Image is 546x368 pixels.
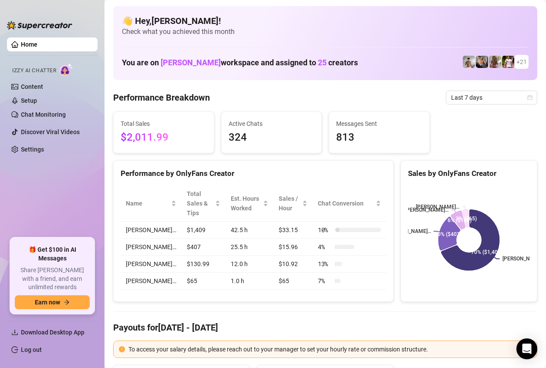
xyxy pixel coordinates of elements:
img: logo-BBDzfeDw.svg [7,21,72,30]
text: [PERSON_NAME]… [416,204,459,210]
h4: Payouts for [DATE] - [DATE] [113,321,537,334]
th: Sales / Hour [273,186,313,222]
text: [PERSON_NAME]… [405,207,448,213]
td: $130.99 [182,256,226,273]
h1: You are on workspace and assigned to creators [122,58,358,68]
td: 42.5 h [226,222,273,239]
td: $65 [273,273,313,290]
a: Log out [21,346,42,353]
span: 4 % [318,242,332,252]
div: Performance by OnlyFans Creator [121,168,386,179]
span: download [11,329,18,336]
img: AI Chatter [60,63,73,76]
span: Total Sales & Tips [187,189,213,218]
text: [PERSON_NAME]… [388,228,431,234]
td: [PERSON_NAME]… [121,256,182,273]
img: aussieboy_j [463,56,475,68]
td: $10.92 [273,256,313,273]
div: Open Intercom Messenger [516,338,537,359]
td: 1.0 h [226,273,273,290]
span: Total Sales [121,119,207,128]
td: 25.5 h [226,239,273,256]
span: Izzy AI Chatter [12,67,56,75]
text: [PERSON_NAME]… [502,256,546,262]
th: Name [121,186,182,222]
img: Hector [502,56,514,68]
td: $1,409 [182,222,226,239]
th: Total Sales & Tips [182,186,226,222]
span: 10 % [318,225,332,235]
td: [PERSON_NAME]… [121,273,182,290]
span: 13 % [318,259,332,269]
div: Sales by OnlyFans Creator [408,168,530,179]
span: Check what you achieved this month [122,27,529,37]
span: exclamation-circle [119,346,125,352]
a: Home [21,41,37,48]
img: George [476,56,488,68]
h4: 👋 Hey, [PERSON_NAME] ! [122,15,529,27]
a: Content [21,83,43,90]
span: + 21 [516,57,527,67]
span: Name [126,199,169,208]
span: 7 % [318,276,332,286]
a: Discover Viral Videos [21,128,80,135]
a: Chat Monitoring [21,111,66,118]
td: $15.96 [273,239,313,256]
th: Chat Conversion [313,186,386,222]
a: Setup [21,97,37,104]
span: arrow-right [64,299,70,305]
td: $33.15 [273,222,313,239]
span: 813 [336,129,422,146]
button: Earn nowarrow-right [15,295,90,309]
span: Earn now [35,299,60,306]
h4: Performance Breakdown [113,91,210,104]
span: 25 [318,58,327,67]
span: Share [PERSON_NAME] with a friend, and earn unlimited rewards [15,266,90,292]
span: Last 7 days [451,91,532,104]
span: calendar [527,95,533,100]
a: Settings [21,146,44,153]
td: [PERSON_NAME]… [121,222,182,239]
td: $65 [182,273,226,290]
div: Est. Hours Worked [231,194,261,213]
span: Chat Conversion [318,199,374,208]
span: $2,011.99 [121,129,207,146]
td: [PERSON_NAME]… [121,239,182,256]
img: Nathaniel [489,56,501,68]
span: Messages Sent [336,119,422,128]
span: 🎁 Get $100 in AI Messages [15,246,90,263]
td: $407 [182,239,226,256]
span: Sales / Hour [279,194,300,213]
span: Active Chats [229,119,315,128]
span: Download Desktop App [21,329,84,336]
span: 324 [229,129,315,146]
span: [PERSON_NAME] [161,58,221,67]
td: 12.0 h [226,256,273,273]
div: To access your salary details, please reach out to your manager to set your hourly rate or commis... [128,344,532,354]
